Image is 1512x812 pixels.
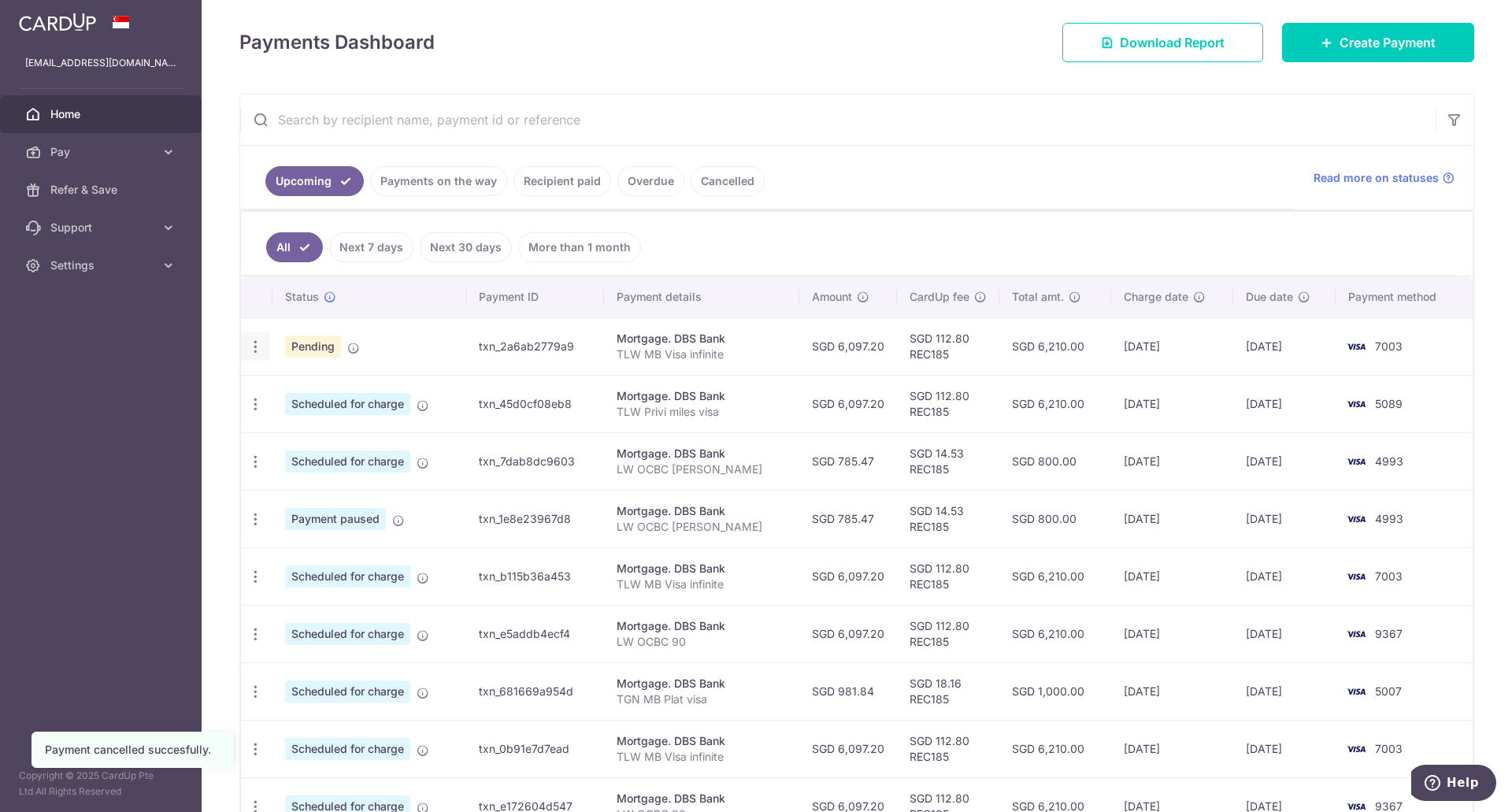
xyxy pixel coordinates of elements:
[897,375,999,432] td: SGD 112.80 REC185
[50,258,154,273] span: Settings
[285,738,410,760] span: Scheduled for charge
[1375,569,1403,583] span: 7003
[617,347,787,362] p: TLW MB Visa infinite
[1340,682,1372,701] img: Bank Card
[1111,490,1233,547] td: [DATE]
[999,317,1111,375] td: SGD 6,210.00
[285,623,410,645] span: Scheduled for charge
[897,605,999,662] td: SGD 112.80 REC185
[466,720,605,777] td: txn_0b91e7d7ead
[266,232,323,262] a: All
[1233,662,1336,720] td: [DATE]
[50,182,154,198] span: Refer & Save
[999,432,1111,490] td: SGD 800.00
[466,375,605,432] td: txn_45d0cf08eb8
[1314,170,1439,186] span: Read more on statuses
[1336,276,1473,317] th: Payment method
[1012,289,1064,305] span: Total amt.
[285,508,386,530] span: Payment paused
[466,432,605,490] td: txn_7dab8dc9603
[240,95,1436,145] input: Search by recipient name, payment id or reference
[897,432,999,490] td: SGD 14.53 REC185
[1233,605,1336,662] td: [DATE]
[1340,510,1372,528] img: Bank Card
[25,55,176,71] p: [EMAIL_ADDRESS][DOMAIN_NAME]
[285,336,341,358] span: Pending
[285,289,319,305] span: Status
[1233,375,1336,432] td: [DATE]
[285,450,410,473] span: Scheduled for charge
[910,289,969,305] span: CardUp fee
[1375,454,1403,468] span: 4993
[1340,395,1372,413] img: Bank Card
[617,577,787,592] p: TLW MB Visa infinite
[239,28,435,57] h4: Payments Dashboard
[1340,625,1372,643] img: Bank Card
[897,720,999,777] td: SGD 112.80 REC185
[617,561,787,577] div: Mortgage. DBS Bank
[420,232,512,262] a: Next 30 days
[1111,375,1233,432] td: [DATE]
[466,605,605,662] td: txn_e5addb4ecf4
[604,276,799,317] th: Payment details
[466,490,605,547] td: txn_1e8e23967d8
[1233,720,1336,777] td: [DATE]
[999,720,1111,777] td: SGD 6,210.00
[799,720,897,777] td: SGD 6,097.20
[999,662,1111,720] td: SGD 1,000.00
[285,393,410,415] span: Scheduled for charge
[617,404,787,420] p: TLW Privi miles visa
[1124,289,1188,305] span: Charge date
[1233,432,1336,490] td: [DATE]
[1111,317,1233,375] td: [DATE]
[50,220,154,235] span: Support
[1062,23,1263,62] a: Download Report
[1282,23,1474,62] a: Create Payment
[285,680,410,703] span: Scheduled for charge
[1111,547,1233,605] td: [DATE]
[799,375,897,432] td: SGD 6,097.20
[1340,337,1372,356] img: Bank Card
[799,432,897,490] td: SGD 785.47
[1375,742,1403,755] span: 7003
[691,166,765,196] a: Cancelled
[1111,432,1233,490] td: [DATE]
[1233,317,1336,375] td: [DATE]
[897,317,999,375] td: SGD 112.80 REC185
[1375,684,1402,698] span: 5007
[812,289,852,305] span: Amount
[799,490,897,547] td: SGD 785.47
[1246,289,1293,305] span: Due date
[1233,490,1336,547] td: [DATE]
[518,232,641,262] a: More than 1 month
[1120,33,1225,52] span: Download Report
[1340,740,1372,758] img: Bank Card
[1314,170,1455,186] a: Read more on statuses
[617,791,787,806] div: Mortgage. DBS Bank
[1340,567,1372,586] img: Bank Card
[897,490,999,547] td: SGD 14.53 REC185
[1111,662,1233,720] td: [DATE]
[1111,720,1233,777] td: [DATE]
[617,166,684,196] a: Overdue
[799,605,897,662] td: SGD 6,097.20
[1340,33,1436,52] span: Create Payment
[897,662,999,720] td: SGD 18.16 REC185
[466,317,605,375] td: txn_2a6ab2779a9
[617,691,787,707] p: TGN MB Plat visa
[999,547,1111,605] td: SGD 6,210.00
[1375,339,1403,353] span: 7003
[799,317,897,375] td: SGD 6,097.20
[370,166,507,196] a: Payments on the way
[513,166,611,196] a: Recipient paid
[617,733,787,749] div: Mortgage. DBS Bank
[617,462,787,477] p: LW OCBC [PERSON_NAME]
[19,13,96,32] img: CardUp
[50,106,154,122] span: Home
[466,547,605,605] td: txn_b115b36a453
[45,742,220,758] div: Payment cancelled succesfully.
[617,331,787,347] div: Mortgage. DBS Bank
[617,446,787,462] div: Mortgage. DBS Bank
[329,232,413,262] a: Next 7 days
